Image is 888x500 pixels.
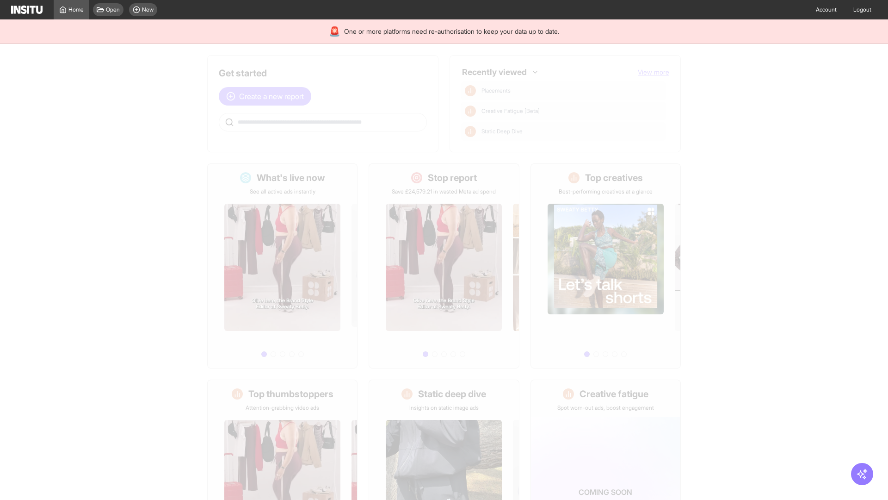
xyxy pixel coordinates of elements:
span: New [142,6,154,13]
span: Home [68,6,84,13]
img: Logo [11,6,43,14]
div: 🚨 [329,25,340,38]
span: One or more platforms need re-authorisation to keep your data up to date. [344,27,559,36]
span: Open [106,6,120,13]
